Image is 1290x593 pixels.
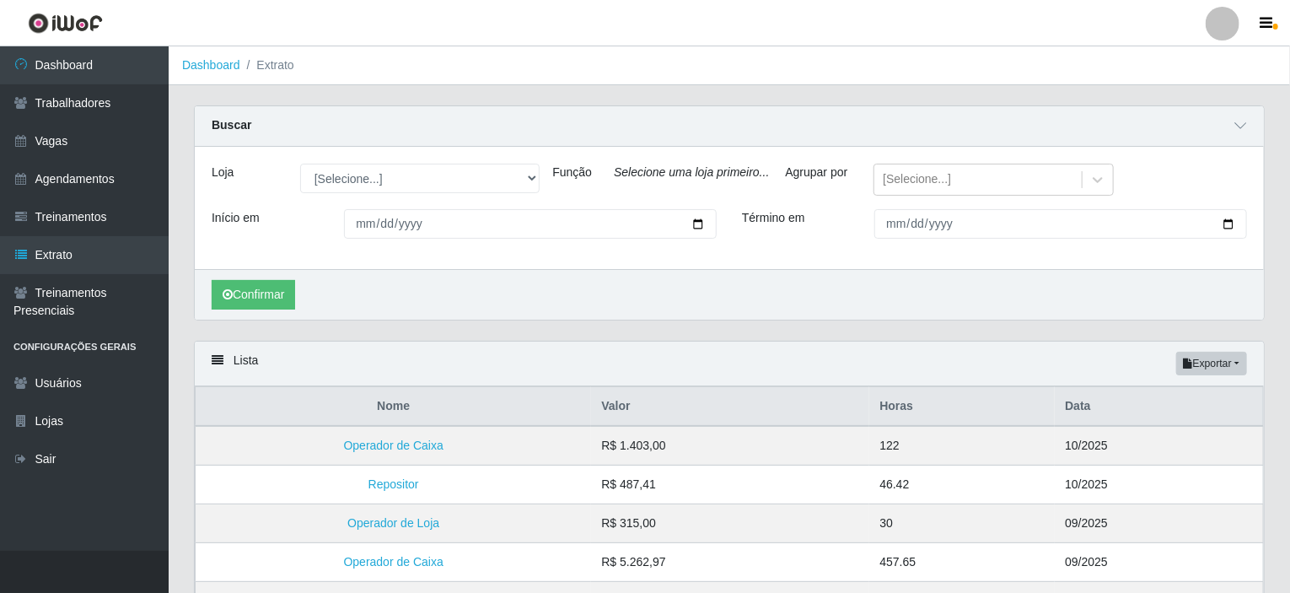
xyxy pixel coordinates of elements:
[614,165,769,179] i: Selecione uma loja primeiro...
[869,543,1055,582] td: 457.65
[212,164,234,181] label: Loja
[1055,543,1263,582] td: 09/2025
[591,543,869,582] td: R$ 5.262,97
[212,118,251,132] strong: Buscar
[347,516,439,530] a: Operador de Loja
[874,209,1247,239] input: 00/00/0000
[28,13,103,34] img: CoreUI Logo
[344,555,443,569] a: Operador de Caixa
[212,280,295,310] button: Confirmar
[212,209,260,227] label: Início em
[785,164,847,181] label: Agrupar por
[1055,426,1263,466] td: 10/2025
[1055,387,1263,427] th: Data
[591,426,869,466] td: R$ 1.403,00
[368,477,419,491] a: Repositor
[869,466,1055,504] td: 46.42
[869,426,1055,466] td: 122
[1176,352,1247,375] button: Exportar
[591,387,869,427] th: Valor
[552,164,592,181] label: Função
[1055,466,1263,504] td: 10/2025
[742,209,805,227] label: Término em
[869,504,1055,543] td: 30
[344,439,443,452] a: Operador de Caixa
[196,387,592,427] th: Nome
[344,209,717,239] input: 00/00/0000
[182,58,240,72] a: Dashboard
[169,46,1290,85] nav: breadcrumb
[1055,504,1263,543] td: 09/2025
[869,387,1055,427] th: Horas
[240,57,294,74] li: Extrato
[883,171,951,189] div: [Selecione...]
[591,466,869,504] td: R$ 487,41
[591,504,869,543] td: R$ 315,00
[195,342,1264,386] div: Lista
